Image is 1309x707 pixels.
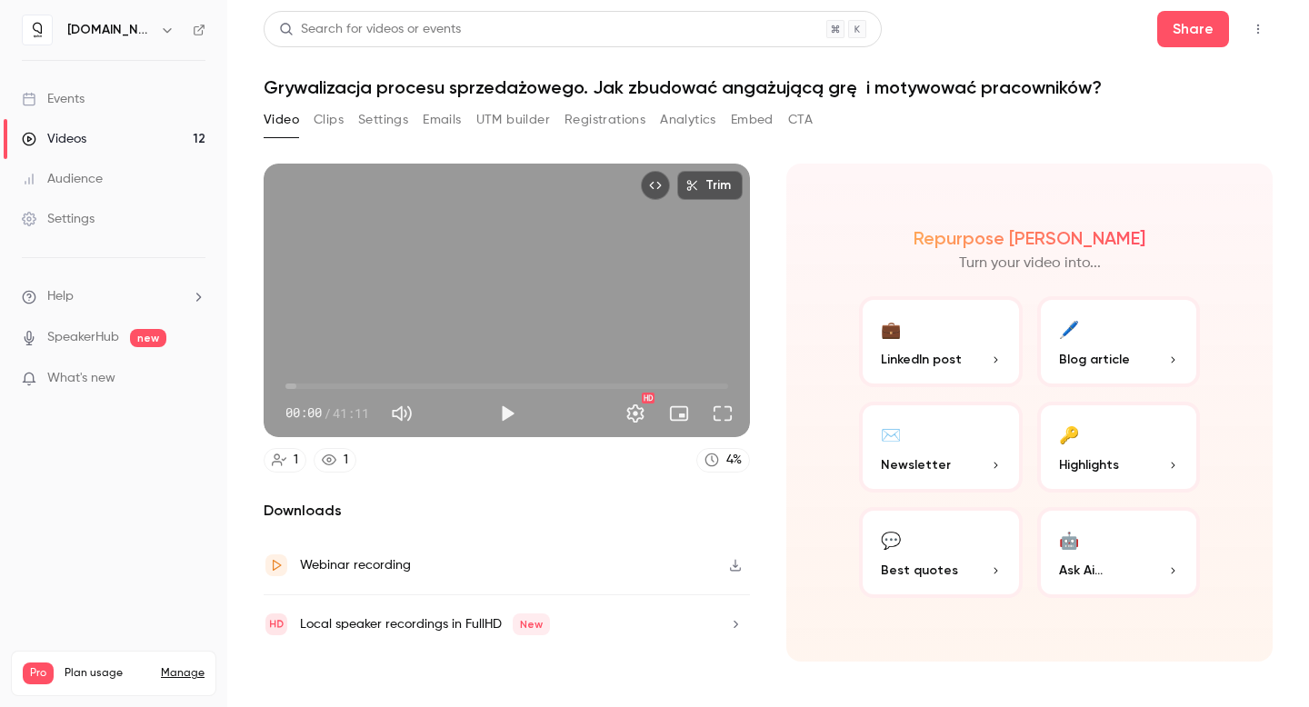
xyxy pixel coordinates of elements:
button: Mute [384,395,420,432]
span: new [130,329,166,347]
span: Ask Ai... [1059,561,1103,580]
div: 💼 [881,314,901,343]
div: 🔑 [1059,420,1079,448]
button: Full screen [704,395,741,432]
button: CTA [788,105,813,134]
img: quico.io [23,15,52,45]
button: 🤖Ask Ai... [1037,507,1201,598]
div: 💬 [881,525,901,553]
a: 1 [264,448,306,473]
div: Events [22,90,85,108]
div: Videos [22,130,86,148]
h2: Downloads [264,500,750,522]
div: Local speaker recordings in FullHD [300,613,550,635]
div: Webinar recording [300,554,411,576]
button: 🔑Highlights [1037,402,1201,493]
div: 🤖 [1059,525,1079,553]
button: 🖊️Blog article [1037,296,1201,387]
div: Settings [22,210,95,228]
span: / [324,403,331,423]
a: SpeakerHub [47,328,119,347]
div: Audience [22,170,103,188]
span: Help [47,287,74,306]
button: Emails [423,105,461,134]
button: UTM builder [476,105,550,134]
button: Trim [677,171,743,200]
a: 1 [314,448,356,473]
span: Newsletter [881,455,951,474]
h2: Repurpose [PERSON_NAME] [914,227,1145,249]
div: 1 [294,451,298,470]
button: 💬Best quotes [859,507,1023,598]
button: Video [264,105,299,134]
span: Pro [23,662,54,684]
div: 4 % [726,451,742,470]
span: What's new [47,369,115,388]
span: LinkedIn post [881,350,962,369]
div: HD [642,393,654,403]
div: 00:00 [285,403,369,423]
div: 1 [344,451,348,470]
span: Highlights [1059,455,1119,474]
h6: [DOMAIN_NAME] [67,21,153,39]
p: Turn your video into... [959,253,1101,274]
span: Blog article [1059,350,1130,369]
li: help-dropdown-opener [22,287,205,306]
button: Turn on miniplayer [661,395,697,432]
div: ✉️ [881,420,901,448]
button: Settings [617,395,654,432]
button: Embed video [641,171,670,200]
span: Best quotes [881,561,958,580]
span: New [513,613,550,635]
div: 🖊️ [1059,314,1079,343]
h1: Grywalizacja procesu sprzedażowego. Jak zbudować angażującą grę i motywować pracowników? [264,76,1273,98]
button: Settings [358,105,408,134]
button: Share [1157,11,1229,47]
button: Embed [731,105,774,134]
button: Play [489,395,525,432]
div: Search for videos or events [279,20,461,39]
a: 4% [696,448,750,473]
span: 41:11 [333,403,369,423]
button: ✉️Newsletter [859,402,1023,493]
span: Plan usage [65,666,150,681]
button: Top Bar Actions [1244,15,1273,44]
button: Clips [314,105,344,134]
button: Analytics [660,105,716,134]
button: 💼LinkedIn post [859,296,1023,387]
a: Manage [161,666,205,681]
button: Registrations [565,105,645,134]
span: 00:00 [285,403,322,423]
